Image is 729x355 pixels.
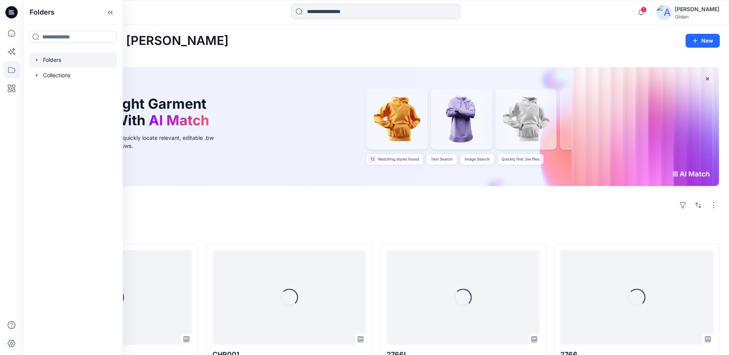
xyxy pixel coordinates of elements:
[149,112,209,129] span: AI Match
[686,34,720,48] button: New
[32,227,720,236] h4: Styles
[656,5,672,20] img: avatar
[51,134,224,150] div: Use text or image search to quickly locate relevant, editable .bw files for faster design workflows.
[32,34,229,48] h2: Welcome back, [PERSON_NAME]
[675,5,719,14] div: [PERSON_NAME]
[675,14,719,20] div: Gildan
[641,7,647,13] span: 1
[51,96,213,129] h1: Find the Right Garment Instantly With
